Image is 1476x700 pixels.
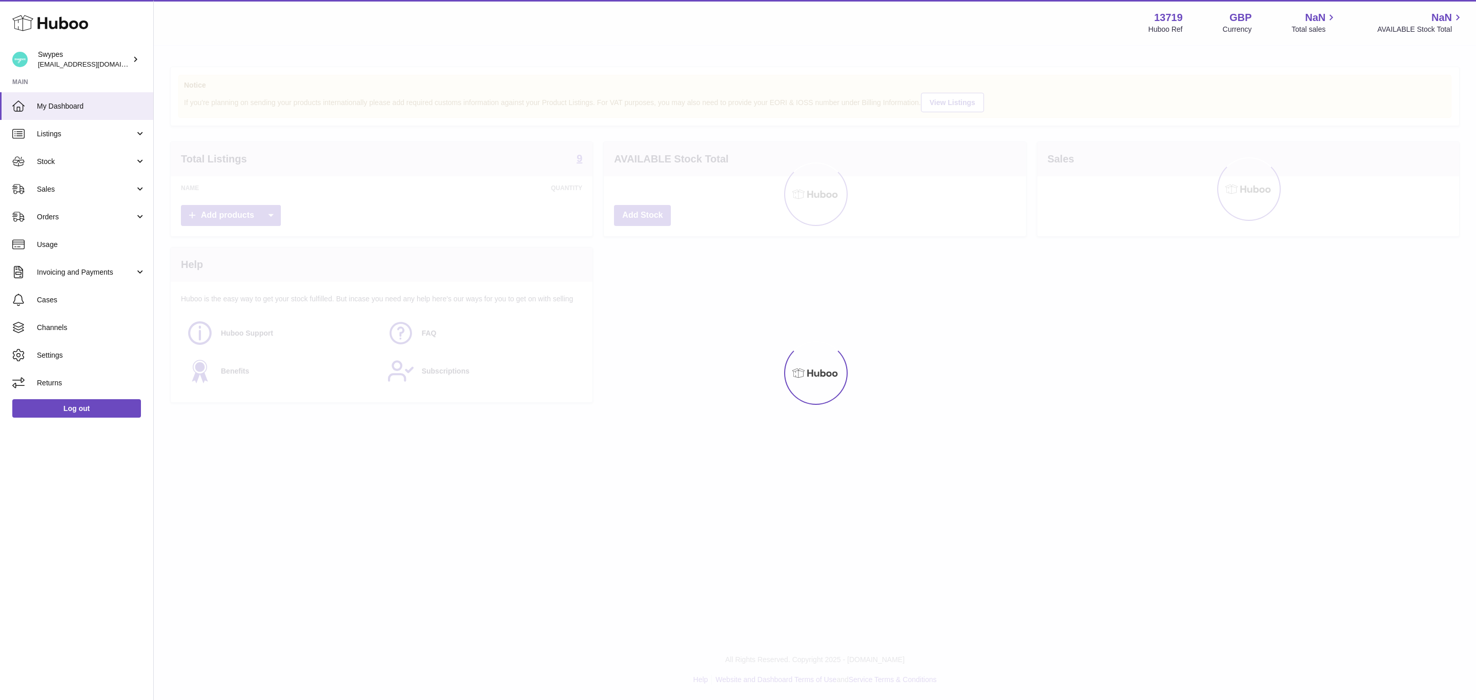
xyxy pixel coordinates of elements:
[37,378,146,388] span: Returns
[1377,25,1464,34] span: AVAILABLE Stock Total
[1305,11,1325,25] span: NaN
[37,240,146,250] span: Usage
[37,101,146,111] span: My Dashboard
[1229,11,1252,25] strong: GBP
[37,267,135,277] span: Invoicing and Payments
[1291,11,1337,34] a: NaN Total sales
[1291,25,1337,34] span: Total sales
[37,351,146,360] span: Settings
[1149,25,1183,34] div: Huboo Ref
[37,184,135,194] span: Sales
[1431,11,1452,25] span: NaN
[37,295,146,305] span: Cases
[1377,11,1464,34] a: NaN AVAILABLE Stock Total
[1223,25,1252,34] div: Currency
[37,212,135,222] span: Orders
[37,129,135,139] span: Listings
[38,50,130,69] div: Swypes
[12,399,141,418] a: Log out
[37,157,135,167] span: Stock
[38,60,151,68] span: [EMAIL_ADDRESS][DOMAIN_NAME]
[12,52,28,67] img: internalAdmin-13719@internal.huboo.com
[37,323,146,333] span: Channels
[1154,11,1183,25] strong: 13719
